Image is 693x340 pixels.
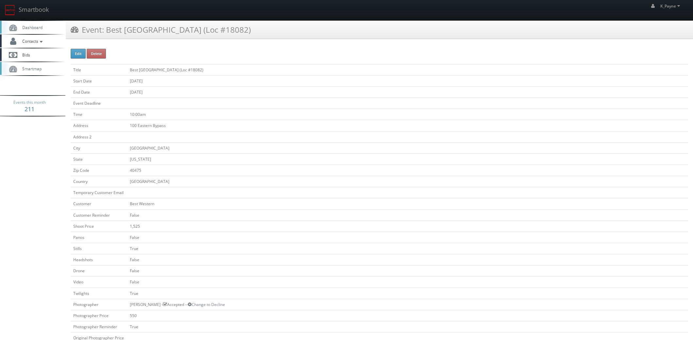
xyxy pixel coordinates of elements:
[660,3,682,9] span: K_Payne
[71,310,127,321] td: Photographer Price
[71,24,251,35] h3: Event: Best [GEOGRAPHIC_DATA] (Loc #18082)
[71,75,127,86] td: Start Date
[5,5,15,15] img: smartbook-logo.png
[71,153,127,165] td: State
[19,52,30,58] span: Bids
[19,38,44,44] span: Contacts
[127,142,688,153] td: [GEOGRAPHIC_DATA]
[127,232,688,243] td: False
[127,198,688,209] td: Best Western
[71,321,127,332] td: Photographer Reminder
[127,209,688,221] td: False
[127,243,688,254] td: True
[127,321,688,332] td: True
[188,302,225,307] a: Change to Decline
[71,109,127,120] td: Time
[71,49,86,59] button: Edit
[87,49,106,59] button: Delete
[71,254,127,265] td: Headshots
[71,165,127,176] td: Zip Code
[71,187,127,198] td: Temporary Customer Email
[25,105,34,113] strong: 211
[71,288,127,299] td: Twilights
[71,232,127,243] td: Panos
[127,153,688,165] td: [US_STATE]
[71,299,127,310] td: Photographer
[127,120,688,131] td: 100 Eastern Bypass
[19,25,43,30] span: Dashboard
[71,131,127,142] td: Address 2
[127,64,688,75] td: Best [GEOGRAPHIC_DATA] (Loc #18082)
[71,209,127,221] td: Customer Reminder
[71,98,127,109] td: Event Deadline
[127,288,688,299] td: True
[71,265,127,277] td: Drone
[13,99,46,106] span: Events this month
[71,120,127,131] td: Address
[127,299,688,310] td: [PERSON_NAME] - Accepted --
[127,277,688,288] td: False
[127,165,688,176] td: 40475
[127,265,688,277] td: False
[71,176,127,187] td: Country
[127,176,688,187] td: [GEOGRAPHIC_DATA]
[127,221,688,232] td: 1,525
[127,109,688,120] td: 10:00am
[127,86,688,98] td: [DATE]
[71,142,127,153] td: City
[19,66,42,71] span: Smartmap
[71,243,127,254] td: Stills
[127,310,688,321] td: 550
[71,221,127,232] td: Shoot Price
[71,198,127,209] td: Customer
[71,64,127,75] td: Title
[127,75,688,86] td: [DATE]
[71,86,127,98] td: End Date
[71,277,127,288] td: Video
[127,254,688,265] td: False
